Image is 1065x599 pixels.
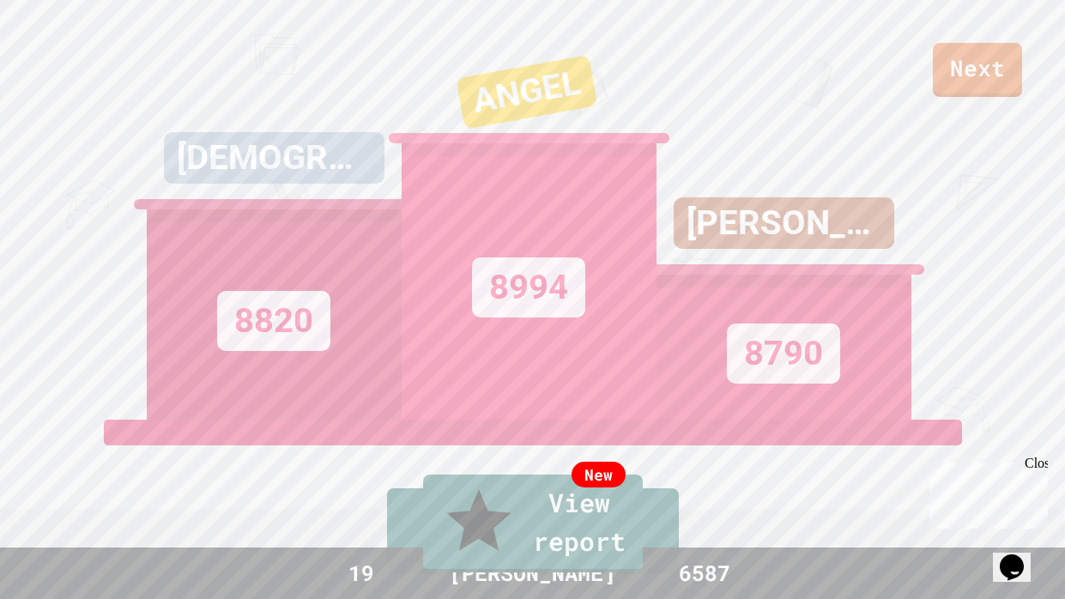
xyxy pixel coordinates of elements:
div: [DEMOGRAPHIC_DATA] [164,132,384,184]
div: 8790 [727,324,840,384]
div: 8994 [472,257,585,318]
div: [PERSON_NAME] [674,197,894,249]
a: Next [933,43,1022,97]
a: View report [423,475,643,572]
div: 8820 [217,291,330,351]
div: New [572,462,626,487]
iframe: chat widget [993,530,1048,582]
div: ANGEL [456,55,597,130]
div: Chat with us now!Close [7,7,118,109]
iframe: chat widget [923,456,1048,529]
